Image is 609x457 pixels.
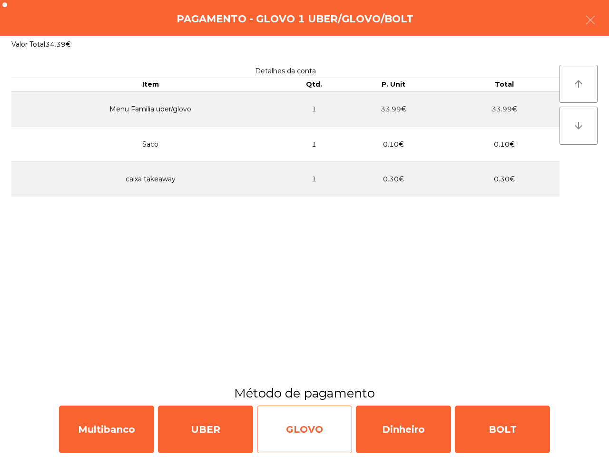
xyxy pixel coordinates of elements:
h4: Pagamento - Glovo 1 Uber/Glovo/Bolt [177,12,413,26]
td: Saco [11,127,290,162]
td: 33.99€ [449,91,560,127]
i: arrow_upward [573,78,584,89]
div: BOLT [455,406,550,453]
td: 1 [290,162,338,197]
th: Total [449,78,560,91]
th: P. Unit [338,78,449,91]
th: Qtd. [290,78,338,91]
td: 0.30€ [449,162,560,197]
span: Detalhes da conta [255,67,316,75]
td: 0.30€ [338,162,449,197]
h3: Método de pagamento [7,385,602,402]
td: 0.10€ [449,127,560,162]
td: caixa takeaway [11,162,290,197]
td: 33.99€ [338,91,449,127]
div: UBER [158,406,253,453]
td: Menu Familia uber/glovo [11,91,290,127]
span: 34.39€ [45,40,71,49]
button: arrow_downward [560,107,598,145]
td: 1 [290,91,338,127]
span: Valor Total [11,40,45,49]
th: Item [11,78,290,91]
div: Dinheiro [356,406,451,453]
td: 1 [290,127,338,162]
button: arrow_upward [560,65,598,103]
td: 0.10€ [338,127,449,162]
div: GLOVO [257,406,352,453]
i: arrow_downward [573,120,584,131]
div: Multibanco [59,406,154,453]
